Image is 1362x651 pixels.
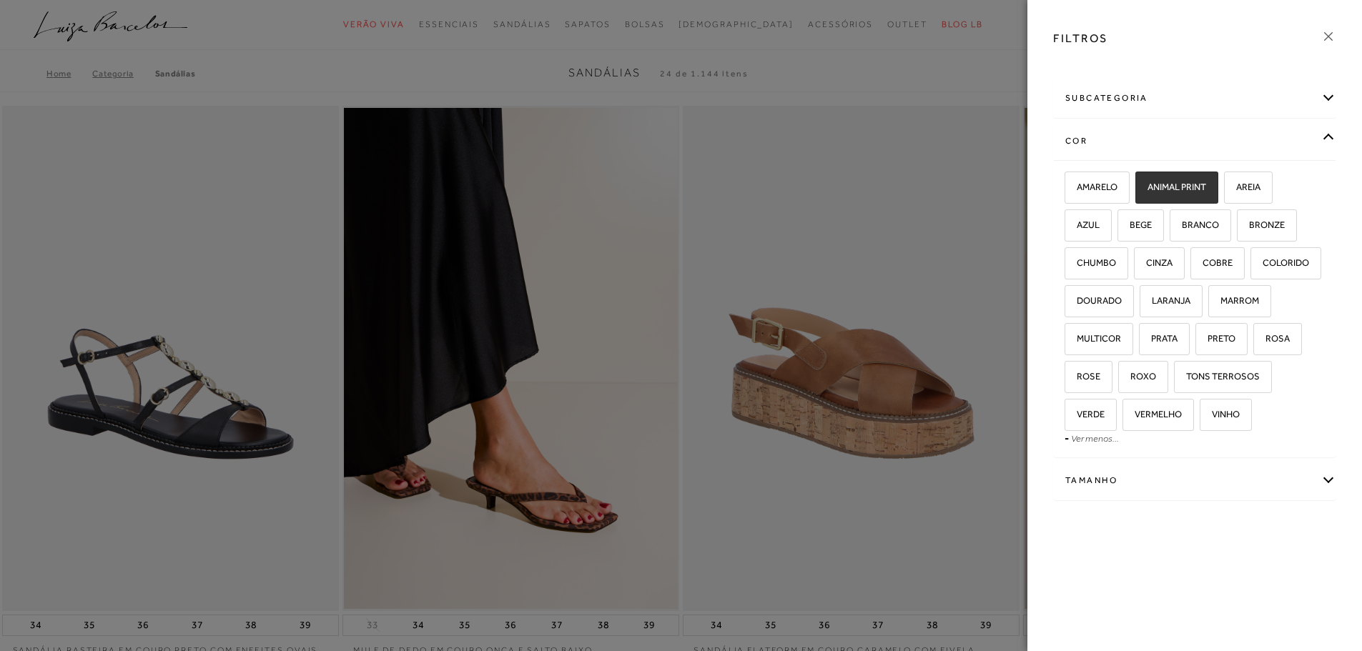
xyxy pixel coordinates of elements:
[1066,182,1117,192] span: AMARELO
[1206,296,1220,310] input: MARROM
[1132,258,1146,272] input: CINZA
[1210,295,1259,306] span: MARROM
[1062,182,1077,197] input: AMARELO
[1062,296,1077,310] input: DOURADO
[1251,334,1265,348] input: ROSA
[1133,182,1148,197] input: ANIMAL PRINT
[1066,333,1121,344] span: MULTICOR
[1135,257,1173,268] span: CINZA
[1066,257,1116,268] span: CHUMBO
[1197,333,1235,344] span: PRETO
[1054,79,1336,117] div: subcategoria
[1054,122,1336,160] div: cor
[1066,409,1105,419] span: VERDE
[1065,432,1069,444] span: -
[1248,258,1263,272] input: COLORIDO
[1053,30,1108,46] h3: FILTROS
[1252,257,1309,268] span: COLORIDO
[1188,258,1203,272] input: COBRE
[1255,333,1290,344] span: ROSA
[1225,182,1260,192] span: AREIA
[1235,220,1249,234] input: BRONZE
[1120,409,1135,424] input: VERMELHO
[1198,409,1212,424] input: VINHO
[1175,371,1260,382] span: TONS TERROSOS
[1238,219,1285,230] span: BRONZE
[1062,334,1077,348] input: MULTICOR
[1140,333,1178,344] span: PRATA
[1062,220,1077,234] input: AZUL
[1054,462,1336,500] div: Tamanho
[1066,371,1100,382] span: ROSE
[1171,219,1219,230] span: BRANCO
[1193,334,1208,348] input: PRETO
[1138,296,1152,310] input: LARANJA
[1120,371,1156,382] span: ROXO
[1141,295,1190,306] span: LARANJA
[1115,220,1130,234] input: BEGE
[1137,334,1151,348] input: PRATA
[1222,182,1236,197] input: AREIA
[1066,295,1122,306] span: DOURADO
[1062,409,1077,424] input: VERDE
[1062,258,1077,272] input: CHUMBO
[1066,219,1100,230] span: AZUL
[1116,372,1130,386] input: ROXO
[1201,409,1240,419] span: VINHO
[1062,372,1077,386] input: ROSE
[1119,219,1152,230] span: BEGE
[1192,257,1233,268] span: COBRE
[1124,409,1182,419] span: VERMELHO
[1071,433,1119,444] a: Ver menos...
[1172,372,1186,386] input: TONS TERROSOS
[1137,182,1206,192] span: ANIMAL PRINT
[1168,220,1182,234] input: BRANCO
